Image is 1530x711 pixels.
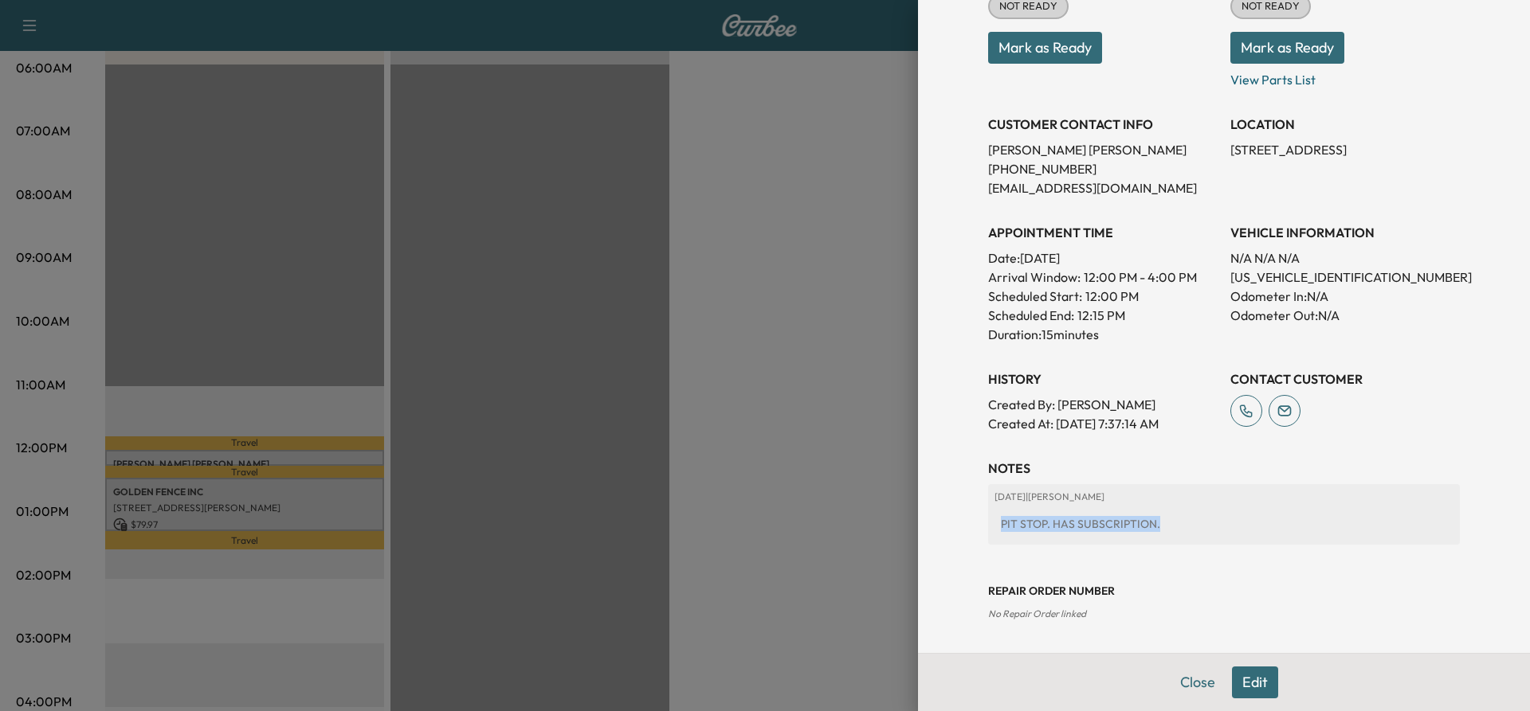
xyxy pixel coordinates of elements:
[988,607,1086,619] span: No Repair Order linked
[1230,287,1460,306] p: Odometer In: N/A
[988,178,1218,197] p: [EMAIL_ADDRESS][DOMAIN_NAME]
[988,287,1082,306] p: Scheduled Start:
[1085,287,1139,306] p: 12:00 PM
[988,248,1218,268] p: Date: [DATE]
[1230,306,1460,325] p: Odometer Out: N/A
[988,414,1218,433] p: Created At : [DATE] 7:37:14 AM
[1230,64,1460,89] p: View Parts List
[1230,32,1344,64] button: Mark as Ready
[988,459,1460,478] h3: NOTES
[988,268,1218,287] p: Arrival Window:
[1230,268,1460,287] p: [US_VEHICLE_IDENTIFICATION_NUMBER]
[1230,223,1460,242] h3: VEHICLE INFORMATION
[988,115,1218,134] h3: CUSTOMER CONTACT INFO
[988,140,1218,159] p: [PERSON_NAME] [PERSON_NAME]
[1084,268,1197,287] span: 12:00 PM - 4:00 PM
[988,369,1218,389] h3: History
[1230,369,1460,389] h3: CONTACT CUSTOMER
[988,583,1460,599] h3: Repair Order number
[994,490,1453,503] p: [DATE] | [PERSON_NAME]
[1230,140,1460,159] p: [STREET_ADDRESS]
[1170,666,1226,698] button: Close
[1232,666,1278,698] button: Edit
[988,325,1218,344] p: Duration: 15 minutes
[988,159,1218,178] p: [PHONE_NUMBER]
[1077,306,1125,325] p: 12:15 PM
[988,223,1218,242] h3: APPOINTMENT TIME
[988,306,1074,325] p: Scheduled End:
[988,32,1102,64] button: Mark as Ready
[988,395,1218,414] p: Created By : [PERSON_NAME]
[994,510,1453,538] div: PIT STOP. HAS SUBSCRIPTION.
[1230,248,1460,268] p: N/A N/A N/A
[1230,115,1460,134] h3: LOCATION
